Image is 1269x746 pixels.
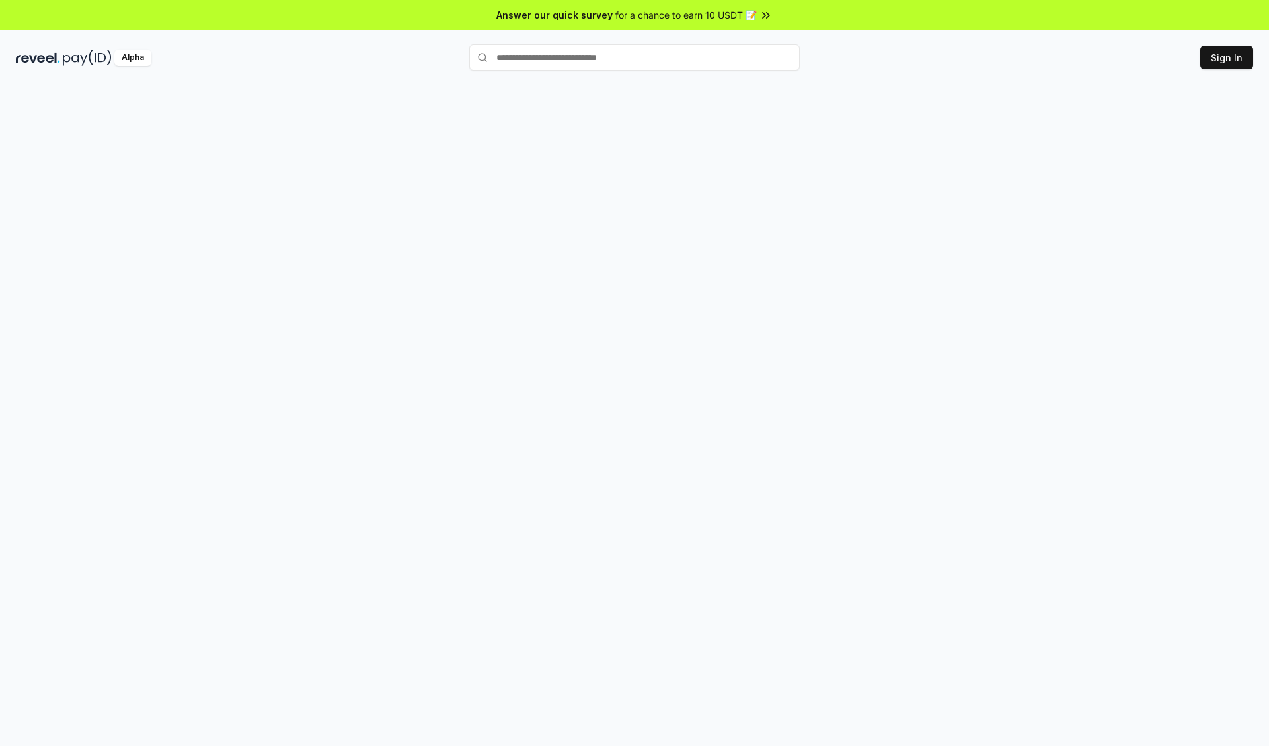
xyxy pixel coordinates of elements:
img: reveel_dark [16,50,60,66]
button: Sign In [1200,46,1253,69]
span: for a chance to earn 10 USDT 📝 [615,8,757,22]
img: pay_id [63,50,112,66]
span: Answer our quick survey [496,8,613,22]
div: Alpha [114,50,151,66]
